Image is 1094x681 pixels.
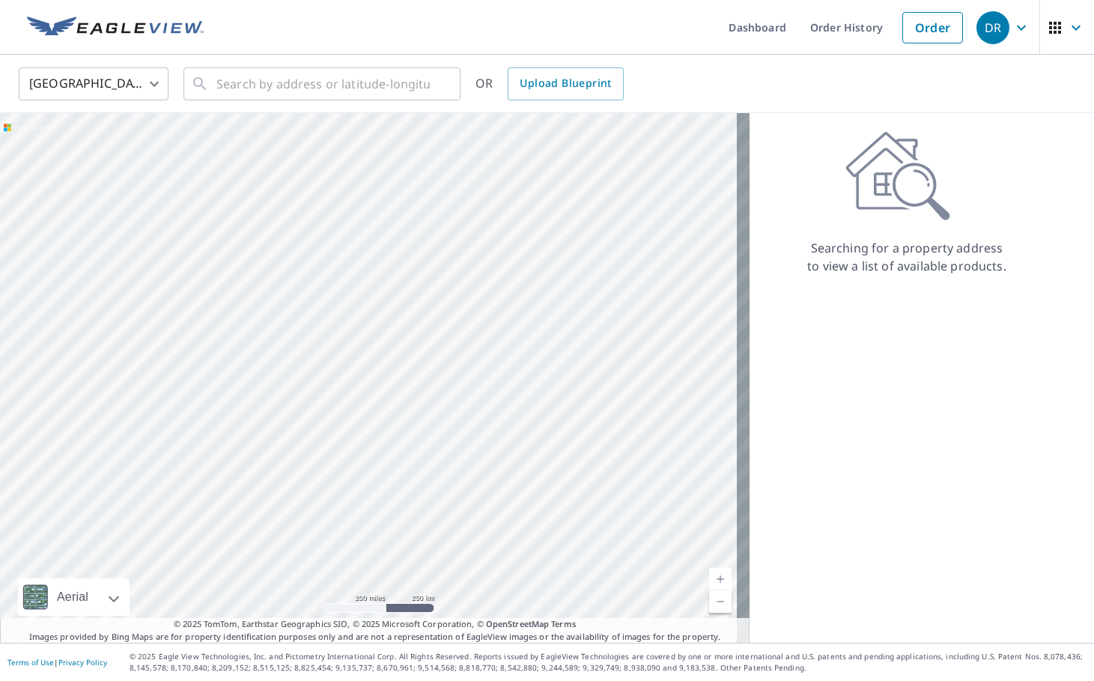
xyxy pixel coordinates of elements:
[7,658,107,667] p: |
[709,590,732,613] a: Current Level 5, Zoom Out
[902,12,963,43] a: Order
[551,618,576,629] a: Terms
[52,578,93,616] div: Aerial
[475,67,624,100] div: OR
[27,16,204,39] img: EV Logo
[709,568,732,590] a: Current Level 5, Zoom In
[174,618,576,631] span: © 2025 TomTom, Earthstar Geographics SIO, © 2025 Microsoft Corporation, ©
[18,578,130,616] div: Aerial
[7,657,54,668] a: Terms of Use
[486,618,549,629] a: OpenStreetMap
[216,63,430,105] input: Search by address or latitude-longitude
[19,63,168,105] div: [GEOGRAPHIC_DATA]
[58,657,107,668] a: Privacy Policy
[976,11,1009,44] div: DR
[508,67,623,100] a: Upload Blueprint
[520,74,611,93] span: Upload Blueprint
[806,239,1007,275] p: Searching for a property address to view a list of available products.
[130,651,1087,674] p: © 2025 Eagle View Technologies, Inc. and Pictometry International Corp. All Rights Reserved. Repo...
